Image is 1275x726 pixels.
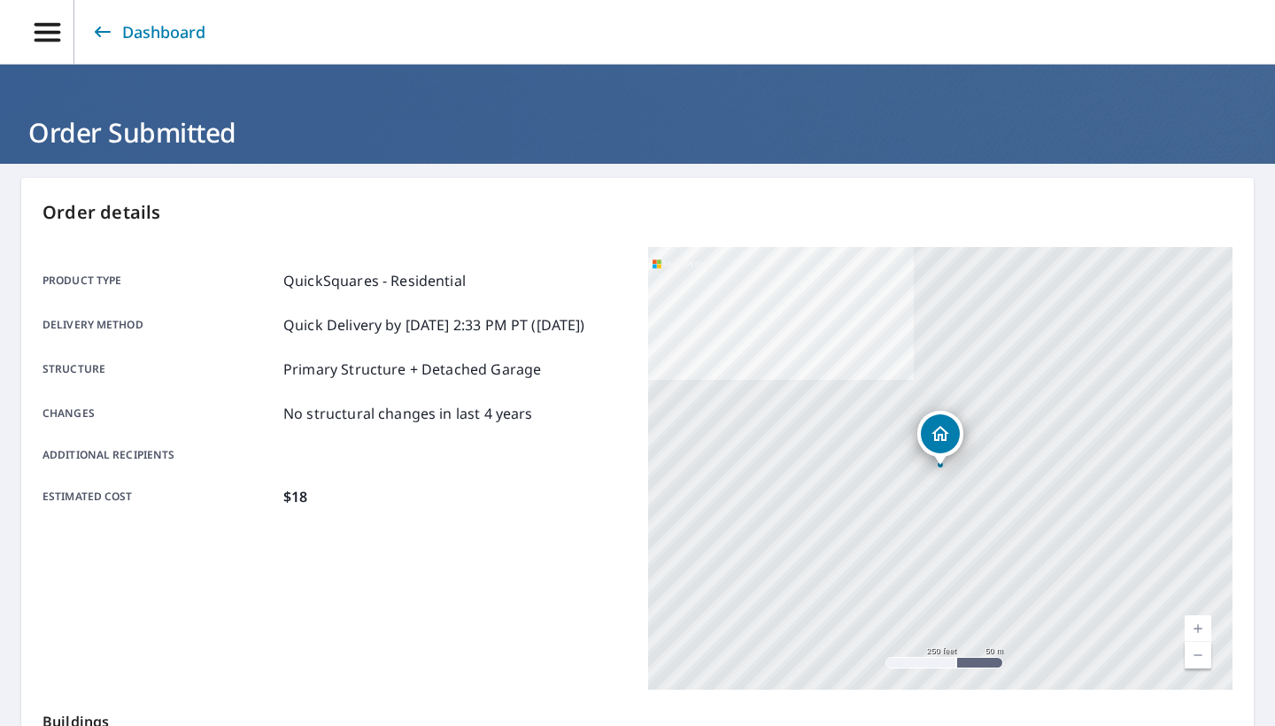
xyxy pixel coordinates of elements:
[283,270,466,291] p: QuickSquares - Residential
[283,403,533,424] p: No structural changes in last 4 years
[1185,642,1211,668] a: Current Level 17, Zoom Out
[42,447,276,463] p: Additional recipients
[42,270,276,291] p: Product type
[42,486,276,507] p: Estimated cost
[283,314,585,336] p: Quick Delivery by [DATE] 2:33 PM PT ([DATE])
[42,199,1232,226] p: Order details
[21,114,1254,151] h1: Order Submitted
[42,403,276,424] p: Changes
[283,486,307,507] p: $18
[42,359,276,380] p: Structure
[1185,615,1211,642] a: Current Level 17, Zoom In
[283,359,541,380] p: Primary Structure + Detached Garage
[917,411,963,466] div: Dropped pin, building 1, Residential property, 330871 E 875 Rd Wellston, OK 74881
[42,314,276,336] p: Delivery method
[89,16,205,48] a: Dashboard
